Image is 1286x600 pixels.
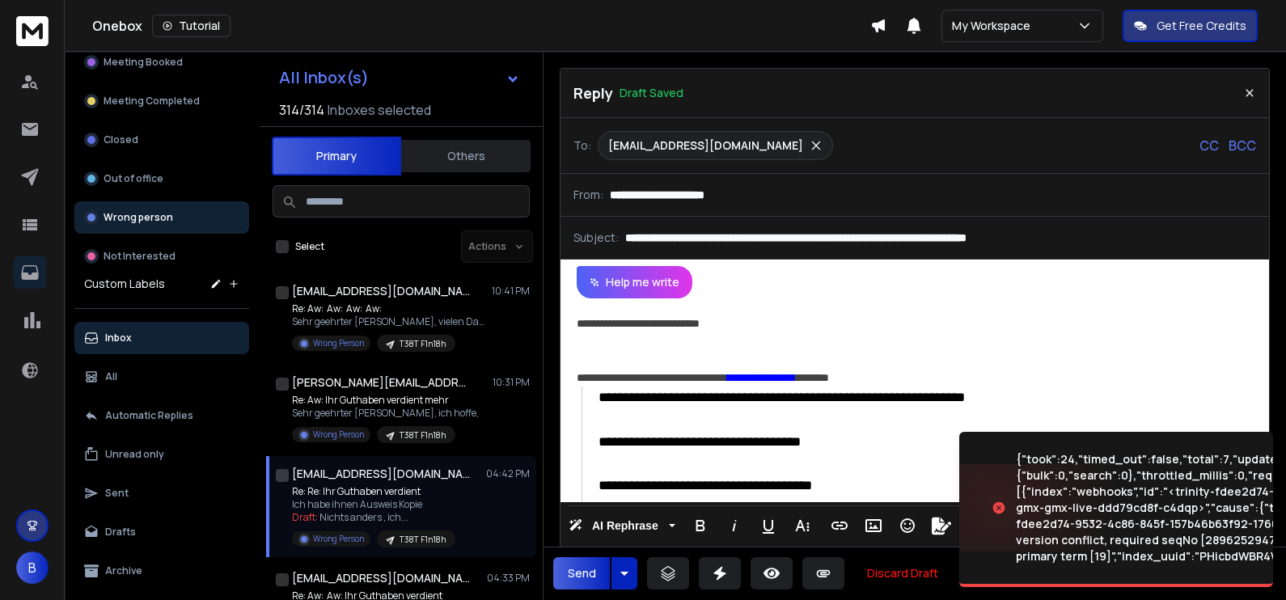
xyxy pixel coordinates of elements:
p: Inbox [105,332,132,344]
button: Bold (Ctrl+B) [685,509,716,542]
button: Emoticons [892,509,923,542]
p: Wrong person [104,211,173,224]
span: 314 / 314 [279,100,324,120]
p: Meeting Completed [104,95,200,108]
p: Subject: [573,230,619,246]
button: Wrong person [74,201,249,234]
h1: [EMAIL_ADDRESS][DOMAIN_NAME] [292,570,470,586]
button: Underline (Ctrl+U) [753,509,784,542]
button: Get Free Credits [1123,10,1258,42]
span: Draft: [292,510,318,524]
h3: Custom Labels [84,276,165,292]
button: Unread only [74,438,249,471]
h1: [EMAIL_ADDRESS][DOMAIN_NAME] [292,283,470,299]
p: [EMAIL_ADDRESS][DOMAIN_NAME] [608,137,803,154]
span: Nichts anders , ich ... [319,510,408,524]
p: CC [1199,136,1219,155]
h1: [PERSON_NAME][EMAIL_ADDRESS][DOMAIN_NAME] [292,374,470,391]
button: Insert Image (Ctrl+P) [858,509,889,542]
button: Out of office [74,163,249,195]
span: AI Rephrase [589,519,662,533]
button: Archive [74,555,249,587]
label: Select [295,240,324,253]
h1: [EMAIL_ADDRESS][DOMAIN_NAME] [292,466,470,482]
p: Re: Aw: Ihr Guthaben verdient mehr [292,394,479,407]
p: Wrong Person [313,533,364,545]
p: Drafts [105,526,136,539]
div: Onebox [92,15,870,37]
p: 04:42 PM [486,467,530,480]
p: Not Interested [104,250,176,263]
p: Closed [104,133,138,146]
button: B [16,551,49,584]
button: All [74,361,249,393]
p: 04:33 PM [487,572,530,585]
button: More Text [787,509,818,542]
p: T38T F1n18h [400,429,446,442]
button: Closed [74,124,249,156]
p: T38T F1n18h [400,338,446,350]
p: Ich habe ihnen Ausweis Kopie [292,498,455,511]
p: Sehr geehrter [PERSON_NAME], vielen Dank [292,315,486,328]
p: 10:41 PM [492,285,530,298]
p: 10:31 PM [493,376,530,389]
p: My Workspace [952,18,1037,34]
button: Insert Link (Ctrl+K) [824,509,855,542]
p: From: [573,187,603,203]
button: Help me write [577,266,692,298]
button: Sent [74,477,249,509]
button: Not Interested [74,240,249,273]
button: Meeting Completed [74,85,249,117]
p: Wrong Person [313,337,364,349]
button: All Inbox(s) [266,61,533,94]
button: Drafts [74,516,249,548]
p: Reply [573,82,613,104]
button: Send [553,557,610,589]
p: Sehr geehrter [PERSON_NAME], ich hoffe, [292,407,479,420]
h3: Inboxes selected [328,100,431,120]
p: Unread only [105,448,164,461]
button: Inbox [74,322,249,354]
button: Meeting Booked [74,46,249,78]
p: Meeting Booked [104,56,183,69]
button: Discard Draft [854,557,951,589]
button: Tutorial [152,15,231,37]
p: BCC [1229,136,1256,155]
p: Sent [105,487,129,500]
p: Re: Aw: Aw: Aw: Aw: [292,302,486,315]
button: Italic (Ctrl+I) [719,509,750,542]
p: Archive [105,564,142,577]
button: Primary [272,137,401,175]
p: Automatic Replies [105,409,193,422]
p: T38T F1n18h [400,534,446,546]
h1: All Inbox(s) [279,70,369,86]
img: image [959,464,1121,551]
p: Wrong Person [313,429,364,441]
p: Out of office [104,172,163,185]
p: All [105,370,117,383]
button: AI Rephrase [565,509,679,542]
button: Others [401,138,531,174]
button: Signature [926,509,957,542]
p: Get Free Credits [1157,18,1246,34]
p: Re: Re: Ihr Guthaben verdient [292,485,455,498]
button: Automatic Replies [74,399,249,432]
p: To: [573,137,591,154]
p: Draft Saved [620,85,683,101]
